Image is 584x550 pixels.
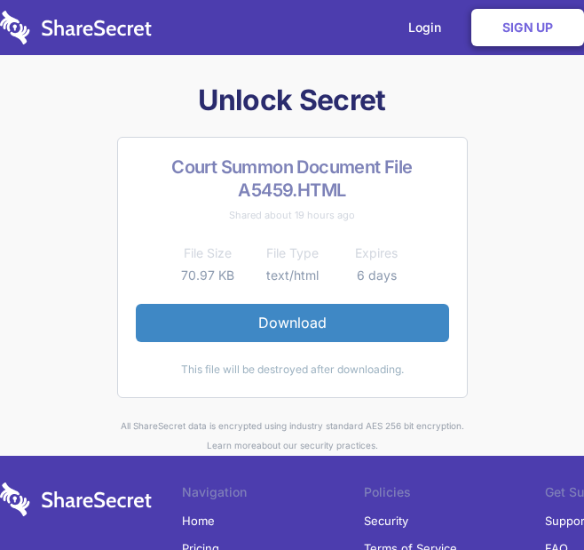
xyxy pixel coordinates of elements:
td: 70.97 KB [166,265,250,286]
th: Expires [335,243,419,264]
h1: Unlock Secret [8,82,576,119]
div: All ShareSecret data is encrypted using industry standard AES 256 bit encryption. about our secur... [8,416,576,456]
a: Download [136,304,449,341]
a: Learn more [207,440,256,450]
div: This file will be destroyed after downloading. [136,360,449,379]
th: File Type [250,243,335,264]
th: File Size [166,243,250,264]
a: Sign Up [471,9,584,46]
div: Shared about 19 hours ago [136,205,449,225]
h2: Court Summon Document File A5459.HTML [136,155,449,202]
li: Policies [364,482,546,507]
a: Home [182,507,215,534]
li: Navigation [182,482,364,507]
td: text/html [250,265,335,286]
td: 6 days [335,265,419,286]
a: Security [364,507,408,534]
